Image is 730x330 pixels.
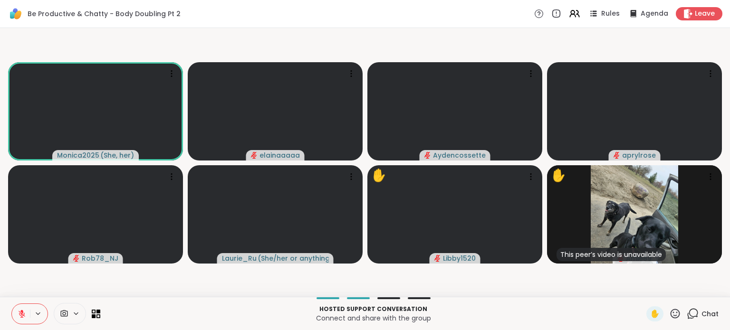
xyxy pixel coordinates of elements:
span: audio-muted [424,152,431,159]
span: Rules [601,9,620,19]
span: Libby1520 [443,254,476,263]
span: ✋ [650,308,660,320]
div: ✋ [371,166,386,185]
div: ✋ [551,166,566,185]
span: audio-muted [251,152,258,159]
p: Hosted support conversation [106,305,641,313]
span: Leave [695,9,715,19]
span: Laurie_Ru [222,254,257,263]
span: Aydencossette [433,151,486,160]
span: Chat [701,309,719,319]
p: Connect and share with the group [106,313,641,323]
span: ( She/her or anything else ) [258,254,329,263]
span: audio-muted [614,152,620,159]
span: Rob78_NJ [82,254,118,263]
span: ( She, her ) [100,151,134,160]
span: Be Productive & Chatty - Body Doubling Pt 2 [28,9,181,19]
img: ShareWell Logomark [8,6,24,22]
span: audio-muted [434,255,441,262]
span: Agenda [641,9,668,19]
span: audio-muted [73,255,80,262]
div: This peer’s video is unavailable [557,248,666,261]
img: Amie89 [591,165,678,264]
span: elainaaaaa [259,151,300,160]
span: aprylrose [622,151,656,160]
span: Monica2025 [57,151,99,160]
